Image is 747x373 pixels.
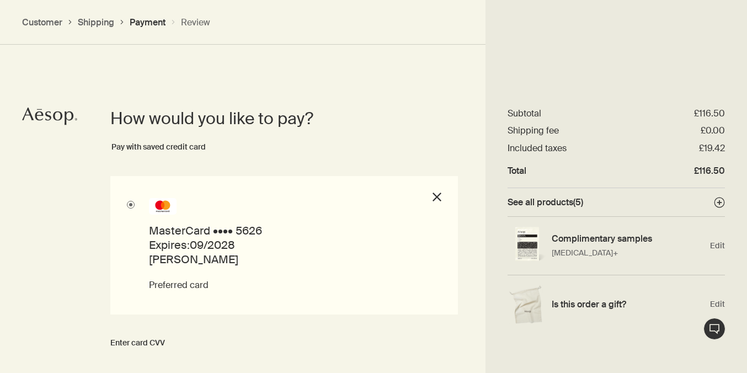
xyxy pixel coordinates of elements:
[703,318,725,340] button: Live Assistance
[552,247,705,259] p: [MEDICAL_DATA]+
[427,187,447,210] button: Close
[694,108,725,119] dd: £116.50
[110,141,207,154] legend: Pay with saved credit card
[508,165,526,177] dt: Total
[701,125,725,136] dd: £0.00
[508,196,583,208] span: See all products ( 5 )
[181,17,210,28] button: Review
[508,142,567,154] dt: Included taxes
[149,252,436,267] p: [PERSON_NAME]
[130,17,166,28] button: Payment
[508,217,725,275] div: Edit
[149,198,177,215] img: MasterCard
[699,142,725,154] dd: £19.42
[508,285,546,324] img: Gift wrap example
[508,196,725,208] button: See all products(5)
[694,165,725,177] dd: £116.50
[710,241,725,251] span: Edit
[110,338,165,348] label: Enter card CVV
[149,238,436,252] p: Expires: 09/2028
[508,275,725,333] div: Edit
[22,17,62,28] button: Customer
[78,17,114,28] button: Shipping
[508,227,546,264] img: Single sample sachet
[552,233,705,244] h4: Complimentary samples
[710,299,725,310] span: Edit
[213,223,233,238] span: ••••
[508,108,541,119] dt: Subtotal
[149,278,436,292] p: Preferred card
[508,125,559,136] dt: Shipping fee
[552,299,705,310] h4: Is this order a gift?
[110,108,441,130] h2: How would you like to pay?
[149,223,436,238] p: MasterCard 5626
